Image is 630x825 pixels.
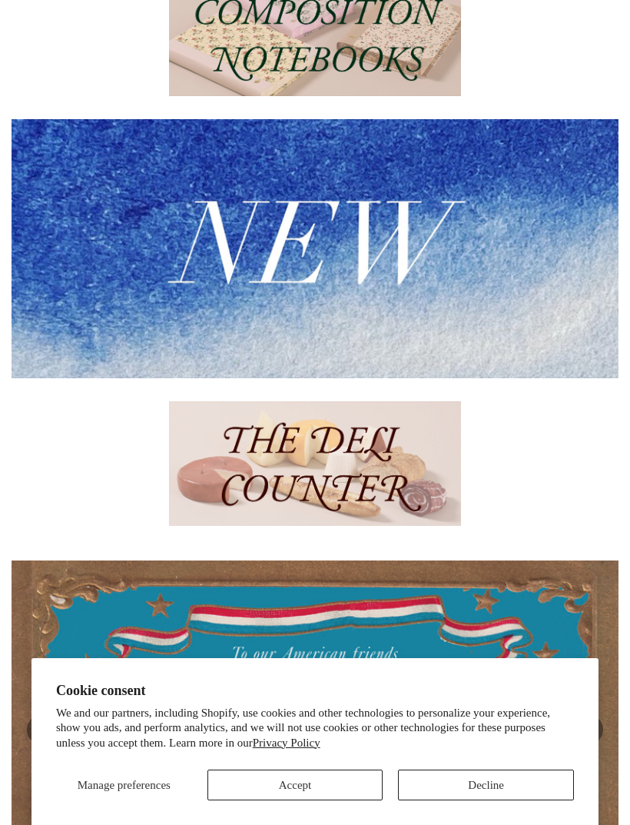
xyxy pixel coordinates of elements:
[78,779,171,791] span: Manage preferences
[253,737,320,749] a: Privacy Policy
[169,401,461,526] img: The Deli Counter
[56,770,192,800] button: Manage preferences
[398,770,574,800] button: Decline
[207,770,383,800] button: Accept
[56,706,574,751] p: We and our partners, including Shopify, use cookies and other technologies to personalize your ex...
[56,683,574,699] h2: Cookie consent
[12,119,618,378] img: New.jpg__PID:f73bdf93-380a-4a35-bcfe-7823039498e1
[27,714,58,745] button: Previous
